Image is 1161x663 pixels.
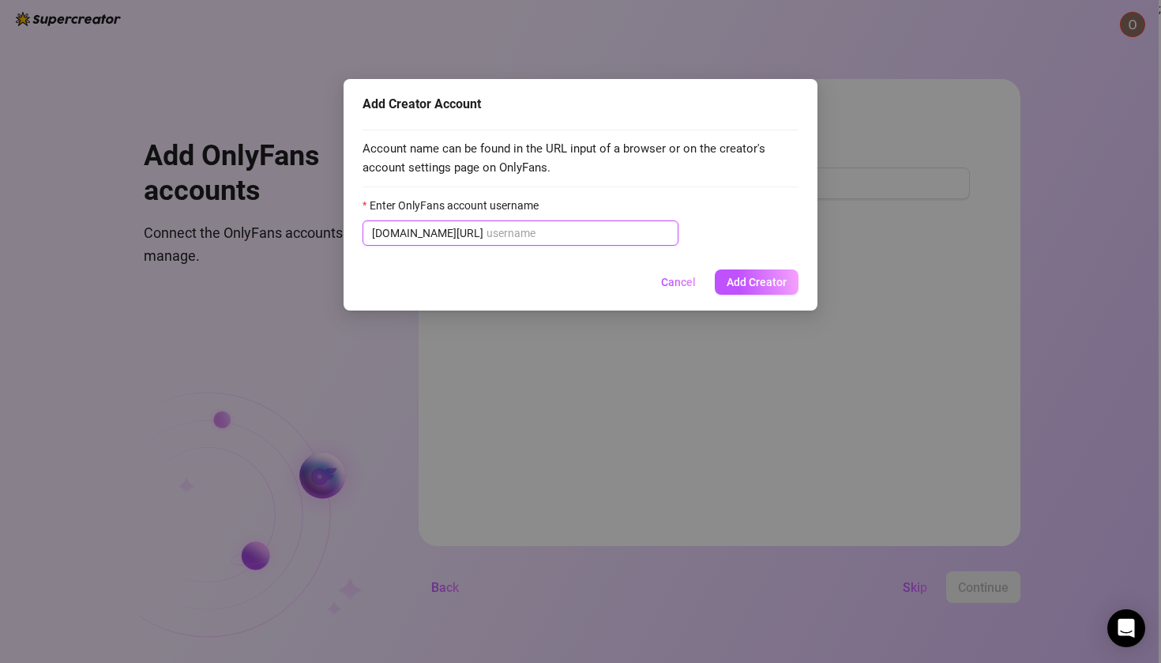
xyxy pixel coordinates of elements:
[487,224,669,242] input: Enter OnlyFans account username
[363,95,798,114] div: Add Creator Account
[363,197,549,214] label: Enter OnlyFans account username
[1107,609,1145,647] div: Open Intercom Messenger
[661,276,696,288] span: Cancel
[372,224,483,242] span: [DOMAIN_NAME][URL]
[648,269,708,295] button: Cancel
[715,269,798,295] button: Add Creator
[727,276,787,288] span: Add Creator
[363,140,798,177] span: Account name can be found in the URL input of a browser or on the creator's account settings page...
